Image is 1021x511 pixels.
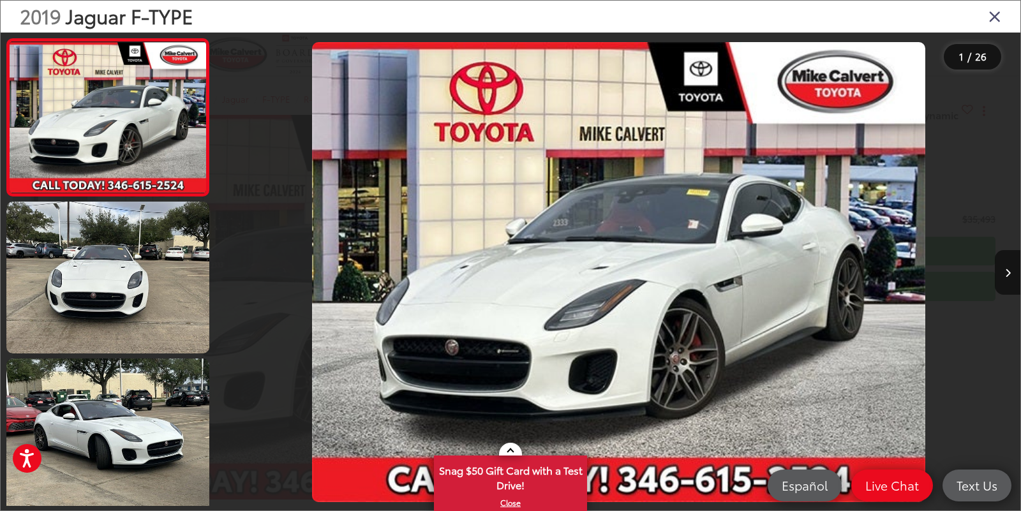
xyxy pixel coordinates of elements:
[975,49,987,63] span: 26
[943,470,1011,501] a: Text Us
[8,42,208,192] img: 2019 Jaguar F-TYPE R-Dynamic
[20,2,61,29] span: 2019
[851,470,933,501] a: Live Chat
[859,477,925,493] span: Live Chat
[775,477,834,493] span: Español
[959,49,964,63] span: 1
[995,250,1020,295] button: Next image
[66,2,193,29] span: Jaguar F-TYPE
[950,477,1004,493] span: Text Us
[218,42,1020,502] div: 2019 Jaguar F-TYPE R-Dynamic 0
[988,8,1001,24] i: Close gallery
[435,457,586,496] span: Snag $50 Gift Card with a Test Drive!
[966,52,973,61] span: /
[4,200,211,355] img: 2019 Jaguar F-TYPE R-Dynamic
[768,470,842,501] a: Español
[312,42,925,502] img: 2019 Jaguar F-TYPE R-Dynamic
